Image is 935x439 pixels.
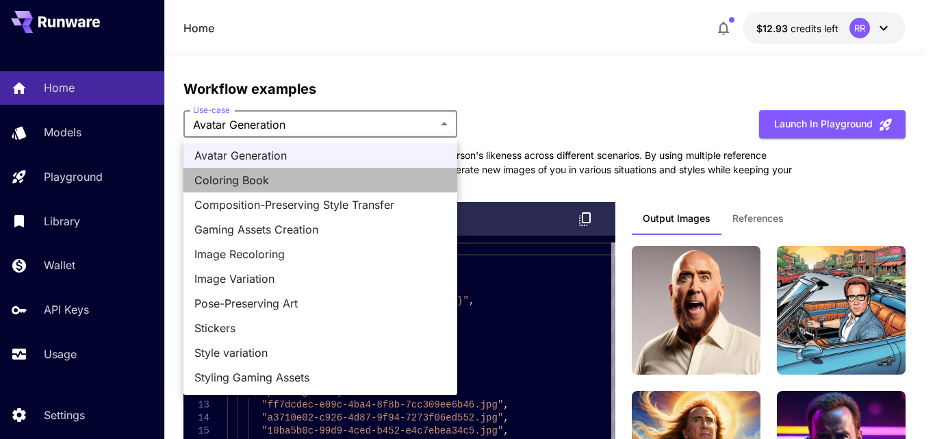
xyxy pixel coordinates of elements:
[194,320,446,336] span: Stickers
[194,147,446,164] span: Avatar Generation
[194,344,446,361] span: Style variation
[194,271,446,287] span: Image Variation
[194,197,446,213] span: Composition-Preserving Style Transfer
[194,369,446,386] span: Styling Gaming Assets
[194,246,446,262] span: Image Recoloring
[194,295,446,312] span: Pose-Preserving Art
[194,221,446,238] span: Gaming Assets Creation
[194,172,446,188] span: Coloring Book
